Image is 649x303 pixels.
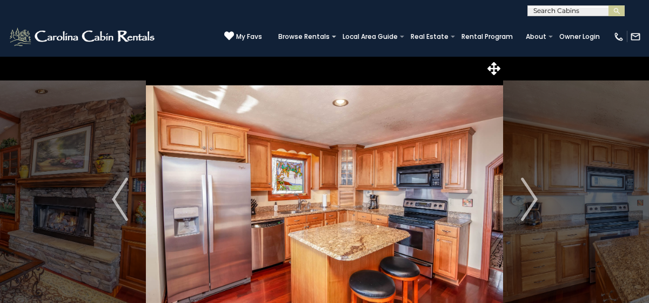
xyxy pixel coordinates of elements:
[8,26,158,48] img: White-1-2.png
[337,29,403,44] a: Local Area Guide
[630,31,641,42] img: mail-regular-white.png
[613,31,624,42] img: phone-regular-white.png
[520,29,552,44] a: About
[236,32,262,42] span: My Favs
[405,29,454,44] a: Real Estate
[112,178,128,221] img: arrow
[224,31,262,42] a: My Favs
[554,29,605,44] a: Owner Login
[273,29,335,44] a: Browse Rentals
[521,178,537,221] img: arrow
[456,29,518,44] a: Rental Program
